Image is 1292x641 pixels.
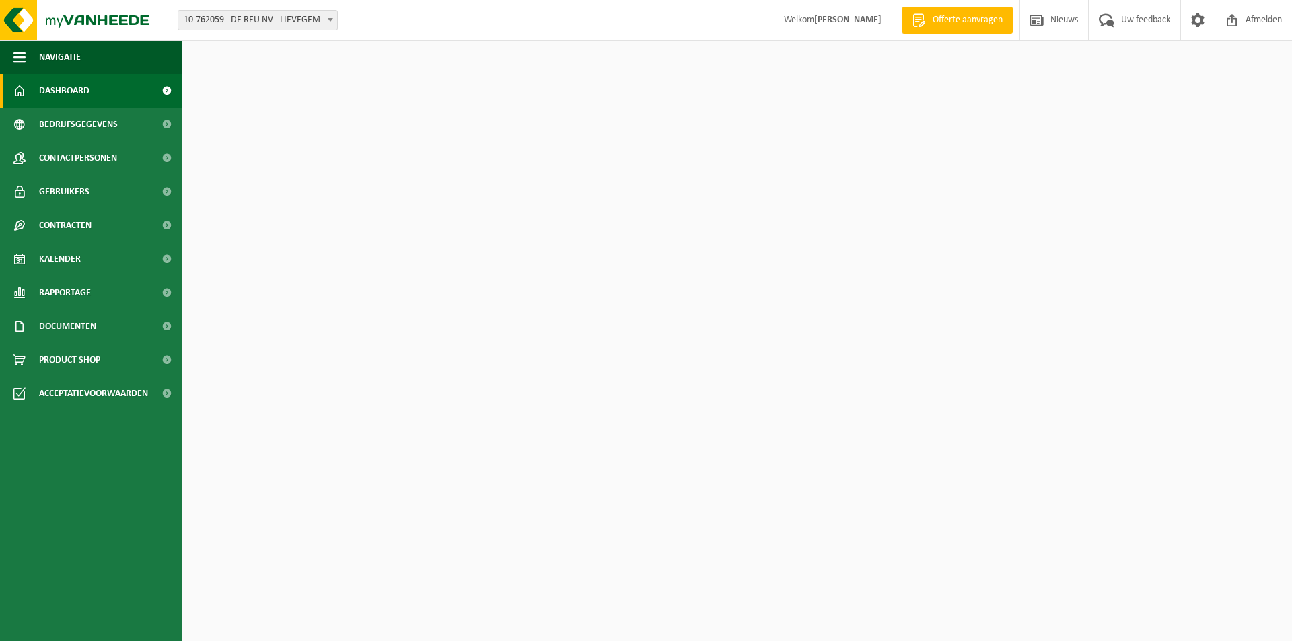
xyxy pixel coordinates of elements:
span: 10-762059 - DE REU NV - LIEVEGEM [178,11,337,30]
span: Acceptatievoorwaarden [39,377,148,410]
a: Offerte aanvragen [902,7,1013,34]
span: Product Shop [39,343,100,377]
span: Offerte aanvragen [929,13,1006,27]
span: Gebruikers [39,175,89,209]
span: Rapportage [39,276,91,309]
span: Dashboard [39,74,89,108]
span: Bedrijfsgegevens [39,108,118,141]
span: Documenten [39,309,96,343]
span: Contracten [39,209,92,242]
span: 10-762059 - DE REU NV - LIEVEGEM [178,10,338,30]
span: Contactpersonen [39,141,117,175]
span: Kalender [39,242,81,276]
span: Navigatie [39,40,81,74]
strong: [PERSON_NAME] [814,15,882,25]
